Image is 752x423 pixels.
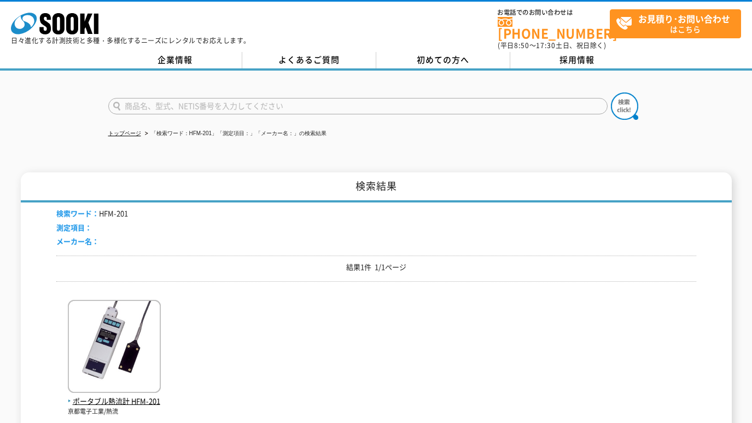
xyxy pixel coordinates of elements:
[68,396,161,407] span: ポータブル熱流計 HFM-201
[108,130,141,136] a: トップページ
[56,208,128,219] li: HFM-201
[514,40,529,50] span: 8:50
[143,128,327,140] li: 「検索ワード：HFM-201」「測定項目：」「メーカー名：」の検索結果
[242,52,376,68] a: よくあるご質問
[498,40,606,50] span: (平日 ～ 土日、祝日除く)
[376,52,510,68] a: 初めての方へ
[21,172,732,202] h1: 検索結果
[108,52,242,68] a: 企業情報
[11,37,250,44] p: 日々進化する計測技術と多種・多様化するニーズにレンタルでお応えします。
[68,384,161,407] a: ポータブル熱流計 HFM-201
[498,9,610,16] span: お電話でのお問い合わせは
[108,98,608,114] input: 商品名、型式、NETIS番号を入力してください
[56,262,696,273] p: 結果1件 1/1ページ
[68,407,161,416] p: 京都電子工業/熱流
[56,236,99,246] span: メーカー名：
[56,208,99,218] span: 検索ワード：
[68,300,161,396] img: HFM-201
[616,10,741,37] span: はこちら
[610,9,741,38] a: お見積り･お問い合わせはこちら
[510,52,644,68] a: 採用情報
[638,12,730,25] strong: お見積り･お問い合わせ
[536,40,556,50] span: 17:30
[417,54,469,66] span: 初めての方へ
[56,222,92,233] span: 測定項目：
[498,17,610,39] a: [PHONE_NUMBER]
[611,92,638,120] img: btn_search.png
